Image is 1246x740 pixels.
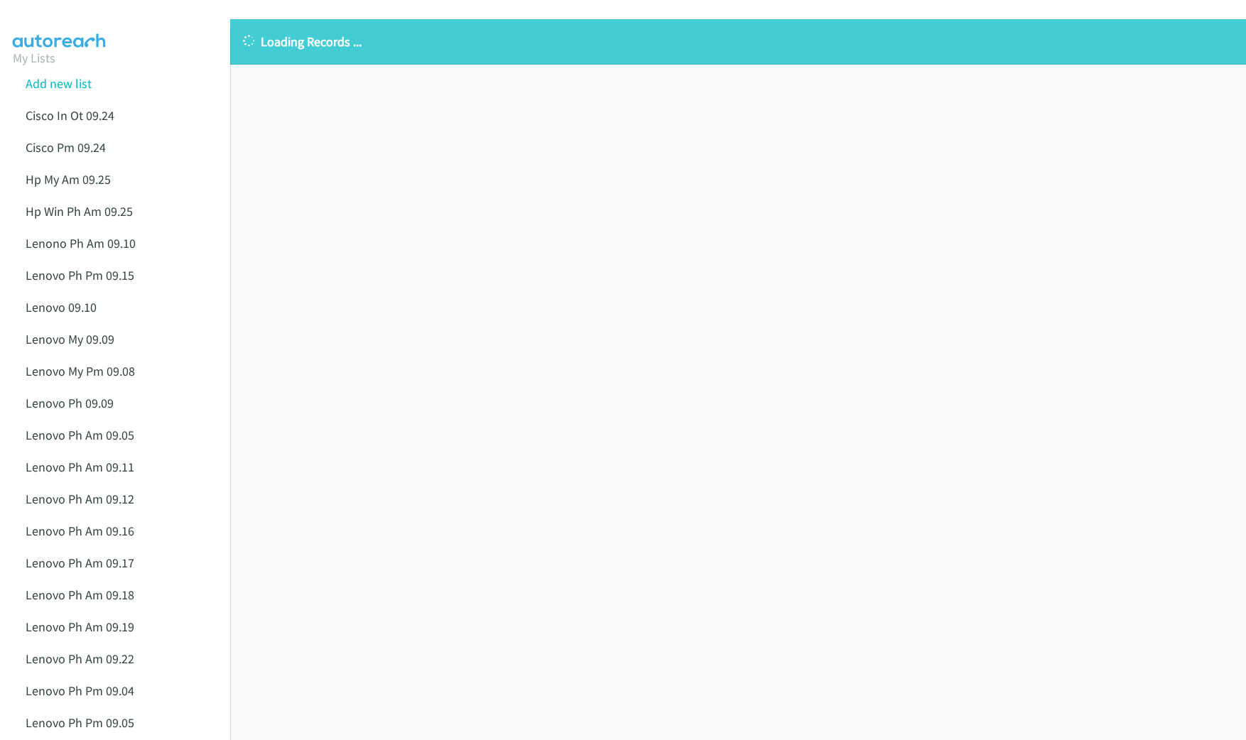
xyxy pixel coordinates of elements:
[13,50,55,66] a: My Lists
[26,171,111,187] a: Hp My Am 09.25
[26,714,134,731] a: Lenovo Ph Pm 09.05
[26,235,136,251] a: Lenono Ph Am 09.10
[26,267,134,283] a: Lenovo Ph Pm 09.15
[26,331,114,347] a: Lenovo My 09.09
[26,299,97,315] a: Lenovo 09.10
[26,203,133,219] a: Hp Win Ph Am 09.25
[26,75,92,92] a: Add new list
[26,491,134,507] a: Lenovo Ph Am 09.12
[26,587,134,603] a: Lenovo Ph Am 09.18
[26,427,134,443] a: Lenovo Ph Am 09.05
[26,107,114,124] a: Cisco In Ot 09.24
[26,555,134,571] a: Lenovo Ph Am 09.17
[26,651,134,667] a: Lenovo Ph Am 09.22
[26,523,134,539] a: Lenovo Ph Am 09.16
[243,32,1233,51] p: Loading Records ...
[26,459,134,475] a: Lenovo Ph Am 09.11
[26,395,114,411] a: Lenovo Ph 09.09
[26,619,134,635] a: Lenovo Ph Am 09.19
[26,682,134,699] a: Lenovo Ph Pm 09.04
[26,139,106,156] a: Cisco Pm 09.24
[26,363,135,379] a: Lenovo My Pm 09.08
